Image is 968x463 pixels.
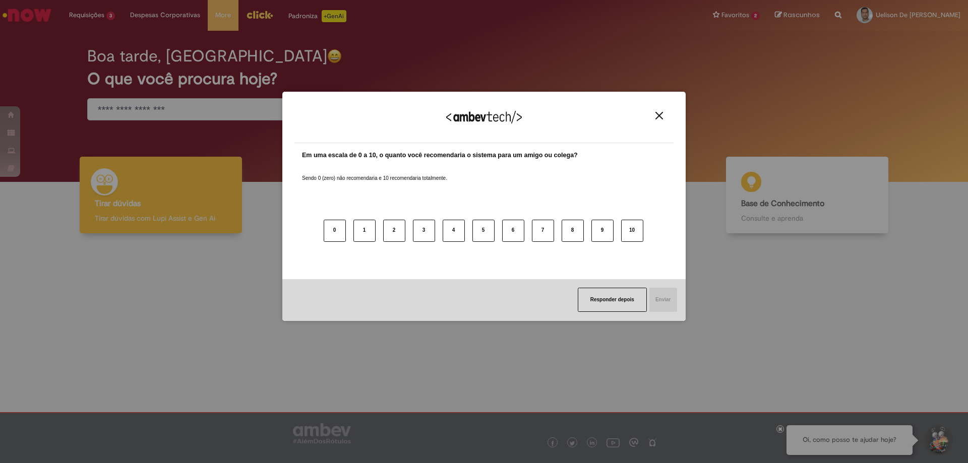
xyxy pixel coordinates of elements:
[532,220,554,242] button: 7
[562,220,584,242] button: 8
[652,111,666,120] button: Close
[324,220,346,242] button: 0
[578,288,647,312] button: Responder depois
[443,220,465,242] button: 4
[302,151,578,160] label: Em uma escala de 0 a 10, o quanto você recomendaria o sistema para um amigo ou colega?
[383,220,405,242] button: 2
[502,220,524,242] button: 6
[446,111,522,123] img: Logo Ambevtech
[621,220,643,242] button: 10
[353,220,376,242] button: 1
[591,220,614,242] button: 9
[413,220,435,242] button: 3
[655,112,663,119] img: Close
[302,163,447,182] label: Sendo 0 (zero) não recomendaria e 10 recomendaria totalmente.
[472,220,495,242] button: 5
